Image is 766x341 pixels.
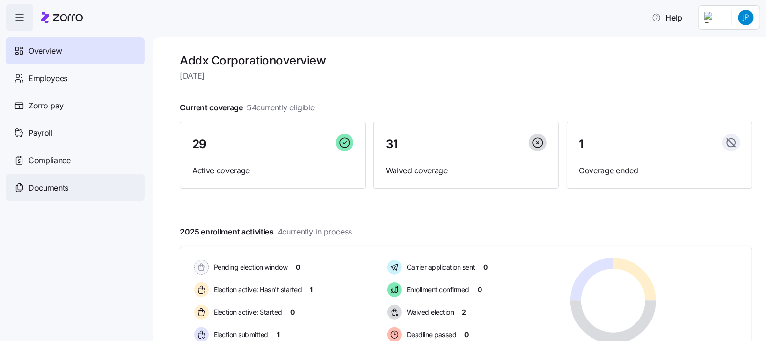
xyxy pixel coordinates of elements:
span: Coverage ended [579,165,740,177]
a: Employees [6,64,145,92]
span: 4 currently in process [278,226,352,238]
span: Overview [28,45,62,57]
span: Payroll [28,127,53,139]
a: Payroll [6,119,145,147]
span: Waived election [404,307,454,317]
span: 0 [296,262,301,272]
span: Help [652,12,682,23]
img: 4de1289c2919fdf7a84ae0ee27ab751b [738,10,754,25]
span: Deadline passed [404,330,457,340]
span: Documents [28,182,68,194]
span: 2025 enrollment activities [180,226,352,238]
a: Overview [6,37,145,64]
span: Active coverage [192,165,353,177]
span: 2 [462,307,467,317]
span: Compliance [28,154,71,167]
span: Election active: Hasn't started [211,285,302,295]
span: Waived coverage [386,165,547,177]
span: 29 [192,138,207,150]
h1: Addx Corporation overview [180,53,752,68]
span: Employees [28,72,67,85]
button: Help [644,8,690,27]
span: 1 [310,285,313,295]
span: [DATE] [180,70,752,82]
a: Zorro pay [6,92,145,119]
span: Pending election window [211,262,288,272]
span: Carrier application sent [404,262,475,272]
span: 0 [478,285,482,295]
span: 0 [483,262,488,272]
span: Current coverage [180,102,315,114]
span: 0 [465,330,469,340]
span: Election active: Started [211,307,282,317]
span: Election submitted [211,330,268,340]
img: Employer logo [704,12,724,23]
span: 1 [579,138,584,150]
a: Documents [6,174,145,201]
span: 31 [386,138,398,150]
span: 0 [290,307,295,317]
span: Zorro pay [28,100,64,112]
span: Enrollment confirmed [404,285,469,295]
span: 1 [277,330,280,340]
a: Compliance [6,147,145,174]
span: 54 currently eligible [247,102,315,114]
